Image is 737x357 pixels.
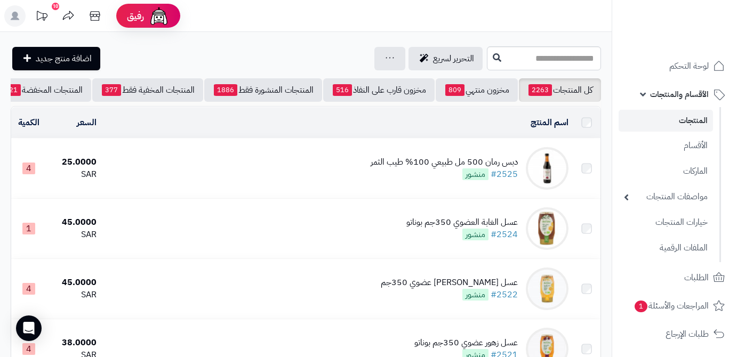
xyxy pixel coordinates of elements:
[436,78,518,102] a: مخزون منتهي809
[127,10,144,22] span: رفيق
[619,110,713,132] a: المنتجات
[414,337,518,349] div: عسل زهور عضوي 350جم بوناتو
[51,156,97,168] div: 25.0000
[635,301,647,312] span: 1
[526,147,568,190] img: دبس رمان 500 مل طبيعي 100% طيب الثمر
[619,237,713,259] a: الملفات الرقمية
[526,207,568,250] img: عسل الغابة العضوي 350جم بوناتو
[51,277,97,289] div: 45.0000
[148,5,170,27] img: ai-face.png
[526,267,568,310] img: عسل اكاسيا بوناتو عضوي 350جم
[381,277,518,289] div: عسل [PERSON_NAME] عضوي 350جم
[666,327,709,342] span: طلبات الإرجاع
[6,84,21,96] span: 21
[684,270,709,285] span: الطلبات
[528,84,552,96] span: 2263
[619,160,713,183] a: الماركات
[18,116,39,129] a: الكمية
[445,84,464,96] span: 809
[51,229,97,241] div: SAR
[51,168,97,181] div: SAR
[22,223,35,234] span: 1
[531,116,568,129] a: اسم المنتج
[462,289,488,301] span: منشور
[22,283,35,295] span: 4
[52,3,59,10] div: 10
[12,47,100,70] a: اضافة منتج جديد
[36,52,92,65] span: اضافة منتج جديد
[371,156,518,168] div: دبس رمان 500 مل طبيعي 100% طيب الثمر
[92,78,203,102] a: المنتجات المخفية فقط377
[16,315,42,341] div: Open Intercom Messenger
[408,47,483,70] a: التحرير لسريع
[634,298,709,313] span: المراجعات والأسئلة
[619,134,713,157] a: الأقسام
[650,87,709,102] span: الأقسام والمنتجات
[433,52,474,65] span: التحرير لسريع
[51,337,97,349] div: 38.0000
[519,78,601,102] a: كل المنتجات2263
[102,84,121,96] span: 377
[214,84,237,96] span: 1886
[619,321,731,347] a: طلبات الإرجاع
[619,293,731,319] a: المراجعات والأسئلة1
[406,216,518,229] div: عسل الغابة العضوي 350جم بوناتو
[491,228,518,241] a: #2524
[28,5,55,29] a: تحديثات المنصة
[51,216,97,229] div: 45.0000
[619,185,713,208] a: مواصفات المنتجات
[22,343,35,355] span: 4
[204,78,322,102] a: المنتجات المنشورة فقط1886
[619,53,731,79] a: لوحة التحكم
[462,168,488,180] span: منشور
[491,288,518,301] a: #2522
[51,289,97,301] div: SAR
[22,163,35,174] span: 4
[333,84,352,96] span: 516
[491,168,518,181] a: #2525
[77,116,97,129] a: السعر
[323,78,435,102] a: مخزون قارب على النفاذ516
[669,59,709,74] span: لوحة التحكم
[619,265,731,290] a: الطلبات
[619,211,713,234] a: خيارات المنتجات
[462,229,488,240] span: منشور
